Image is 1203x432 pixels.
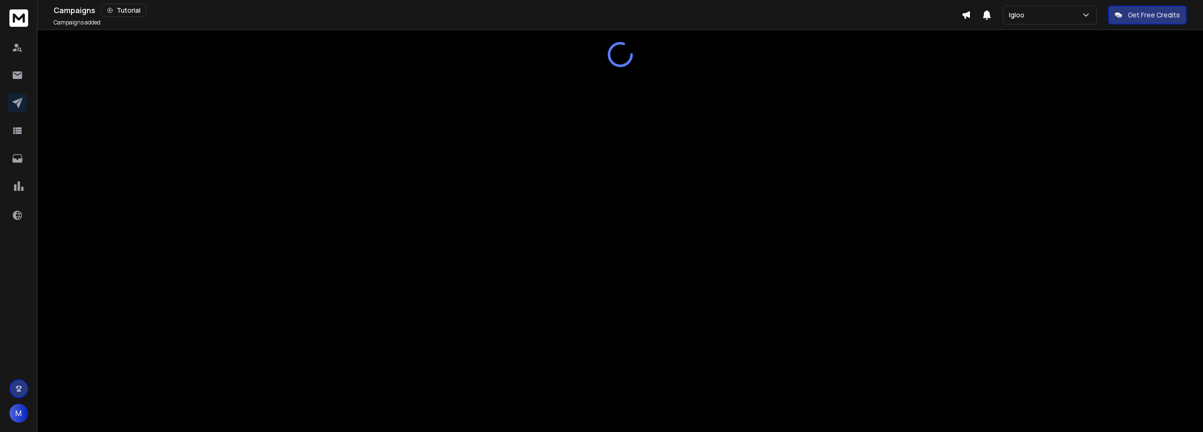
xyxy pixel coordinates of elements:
button: M [9,404,28,423]
div: Campaigns [54,4,961,17]
p: Campaigns added [54,19,101,26]
p: Igloo [1009,10,1028,20]
button: Tutorial [101,4,147,17]
p: Get Free Credits [1128,10,1180,20]
button: Get Free Credits [1108,6,1187,24]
